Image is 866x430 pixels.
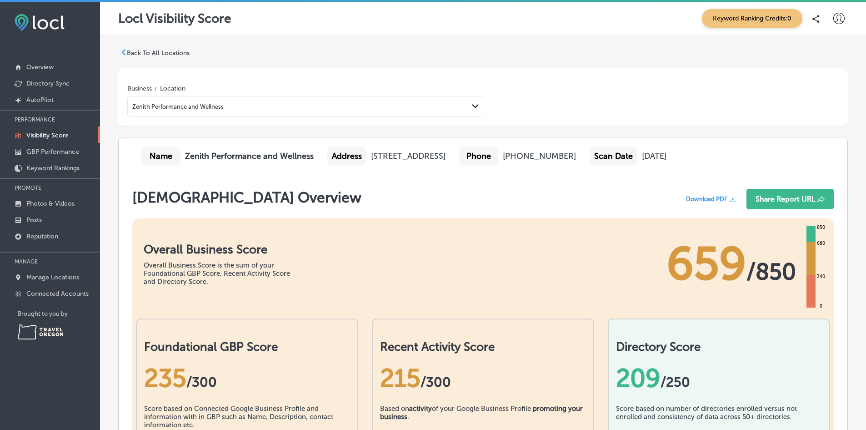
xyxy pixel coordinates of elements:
label: Business + Location [127,85,185,92]
p: Reputation [26,233,58,240]
p: Manage Locations [26,273,79,281]
p: Overview [26,63,54,71]
b: Zenith Performance and Wellness [185,151,314,161]
p: Locl Visibility Score [118,11,231,26]
h1: Overall Business Score [144,243,303,257]
img: fda3e92497d09a02dc62c9cd864e3231.png [15,14,65,31]
div: 209 [616,363,822,393]
div: Address [327,147,366,166]
p: Connected Accounts [26,290,89,298]
img: Travel Oregon [18,324,63,339]
b: promoting your business [380,405,583,421]
p: Posts [26,216,42,224]
p: Visibility Score [26,132,69,139]
span: /250 [661,374,690,390]
b: activity [409,405,432,413]
div: 215 [380,363,586,393]
div: 340 [815,273,827,280]
span: /300 [420,374,451,390]
span: / 850 [746,258,796,285]
span: Download PDF [686,196,727,202]
div: [STREET_ADDRESS] [371,151,446,161]
button: Share Report URL [746,189,834,209]
p: GBP Performance [26,148,79,156]
div: 0 [818,303,824,310]
span: 659 [666,237,746,291]
div: Overall Business Score is the sum of your Foundational GBP Score, Recent Activity Score and Direc... [144,261,303,286]
h1: [DEMOGRAPHIC_DATA] Overview [132,189,361,214]
p: Keyword Rankings [26,164,80,172]
div: [PHONE_NUMBER] [503,151,576,161]
div: [DATE] [642,151,666,161]
div: Zenith Performance and Wellness [132,103,224,110]
div: 235 [144,363,350,393]
p: AutoPilot [26,96,54,104]
p: Back To All Locations [127,49,190,57]
p: Brought to you by [18,310,100,317]
h2: Directory Score [616,340,822,354]
h2: Recent Activity Score [380,340,586,354]
div: 850 [815,224,827,231]
div: 680 [815,240,827,247]
div: Phone [459,147,498,166]
div: Name [141,147,180,166]
p: Photos & Videos [26,200,75,207]
span: Keyword Ranking Credits: 0 [702,9,802,28]
span: / 300 [186,374,217,390]
h2: Foundational GBP Score [144,340,350,354]
div: Scan Date [590,147,637,166]
p: Directory Sync [26,80,70,87]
